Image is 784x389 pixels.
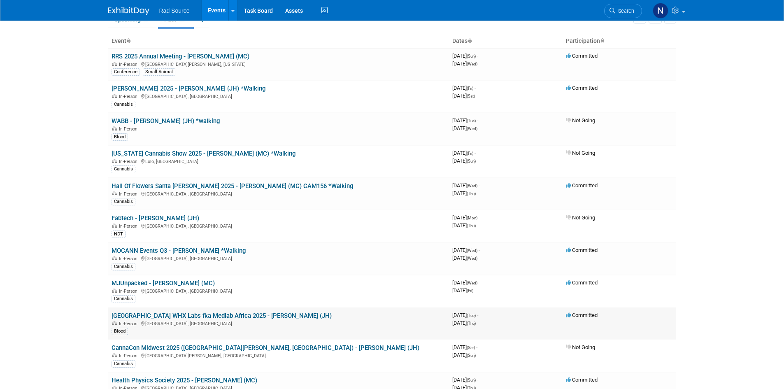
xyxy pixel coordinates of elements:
[126,37,130,44] a: Sort by Event Name
[452,312,478,318] span: [DATE]
[112,287,446,294] div: [GEOGRAPHIC_DATA], [GEOGRAPHIC_DATA]
[479,247,480,253] span: -
[452,150,476,156] span: [DATE]
[112,320,446,326] div: [GEOGRAPHIC_DATA], [GEOGRAPHIC_DATA]
[112,344,419,352] a: CannaCon Midwest 2025 ([GEOGRAPHIC_DATA][PERSON_NAME], [GEOGRAPHIC_DATA]) - [PERSON_NAME] (JH)
[112,224,117,228] img: In-Person Event
[467,151,473,156] span: (Fri)
[112,62,117,66] img: In-Person Event
[112,165,135,173] div: Cannabis
[479,280,480,286] span: -
[467,184,477,188] span: (Wed)
[452,182,480,189] span: [DATE]
[566,280,598,286] span: Committed
[477,53,478,59] span: -
[452,352,476,358] span: [DATE]
[479,214,480,221] span: -
[566,53,598,59] span: Committed
[467,86,473,91] span: (Fri)
[112,133,128,141] div: Blood
[467,119,476,123] span: (Tue)
[467,126,477,131] span: (Wed)
[119,94,140,99] span: In-Person
[477,117,478,123] span: -
[566,247,598,253] span: Committed
[108,34,449,48] th: Event
[108,7,149,15] img: ExhibitDay
[467,256,477,261] span: (Wed)
[119,256,140,261] span: In-Person
[452,247,480,253] span: [DATE]
[452,344,477,350] span: [DATE]
[112,117,220,125] a: WABB - [PERSON_NAME] (JH) *walking
[112,190,446,197] div: [GEOGRAPHIC_DATA], [GEOGRAPHIC_DATA]
[566,150,595,156] span: Not Going
[477,312,478,318] span: -
[452,93,475,99] span: [DATE]
[119,224,140,229] span: In-Person
[119,353,140,359] span: In-Person
[159,7,190,14] span: Rad Source
[112,61,446,67] div: [GEOGRAPHIC_DATA][PERSON_NAME], [US_STATE]
[112,198,135,205] div: Cannabis
[112,101,135,108] div: Cannabis
[112,353,117,357] img: In-Person Event
[452,125,477,131] span: [DATE]
[112,321,117,325] img: In-Person Event
[467,54,476,58] span: (Sun)
[452,320,476,326] span: [DATE]
[566,312,598,318] span: Committed
[112,191,117,196] img: In-Person Event
[467,378,476,382] span: (Sun)
[119,289,140,294] span: In-Person
[112,280,215,287] a: MJUnpacked - [PERSON_NAME] (MC)
[112,255,446,261] div: [GEOGRAPHIC_DATA], [GEOGRAPHIC_DATA]
[112,68,140,76] div: Conference
[119,126,140,132] span: In-Person
[112,256,117,260] img: In-Person Event
[452,53,478,59] span: [DATE]
[566,344,595,350] span: Not Going
[119,159,140,164] span: In-Person
[112,377,257,384] a: Health Physics Society 2025 - [PERSON_NAME] (MC)
[600,37,604,44] a: Sort by Participation Type
[112,182,353,190] a: Hall Of Flowers Santa [PERSON_NAME] 2025 - [PERSON_NAME] (MC) CAM156 *Walking
[112,263,135,270] div: Cannabis
[476,344,477,350] span: -
[112,312,332,319] a: [GEOGRAPHIC_DATA] WHX Labs fka Medlab Africa 2025 - [PERSON_NAME] (JH)
[112,85,265,92] a: [PERSON_NAME] 2025 - [PERSON_NAME] (JH) *Walking
[467,159,476,163] span: (Sun)
[112,352,446,359] div: [GEOGRAPHIC_DATA][PERSON_NAME], [GEOGRAPHIC_DATA]
[566,85,598,91] span: Committed
[112,126,117,130] img: In-Person Event
[467,353,476,358] span: (Sun)
[467,345,475,350] span: (Sat)
[467,224,476,228] span: (Thu)
[112,222,446,229] div: [GEOGRAPHIC_DATA], [GEOGRAPHIC_DATA]
[112,231,126,238] div: NDT
[452,287,473,293] span: [DATE]
[604,4,642,18] a: Search
[452,222,476,228] span: [DATE]
[112,93,446,99] div: [GEOGRAPHIC_DATA], [GEOGRAPHIC_DATA]
[566,214,595,221] span: Not Going
[452,255,477,261] span: [DATE]
[452,117,478,123] span: [DATE]
[467,191,476,196] span: (Thu)
[479,182,480,189] span: -
[112,328,128,335] div: Blood
[119,321,140,326] span: In-Person
[112,159,117,163] img: In-Person Event
[566,117,595,123] span: Not Going
[467,216,477,220] span: (Mon)
[467,313,476,318] span: (Tue)
[112,158,446,164] div: Lolo, [GEOGRAPHIC_DATA]
[112,289,117,293] img: In-Person Event
[112,150,295,157] a: [US_STATE] Cannabis Show 2025 - [PERSON_NAME] (MC) *Walking
[112,247,246,254] a: MOCANN Events Q3 - [PERSON_NAME] *Walking
[143,68,175,76] div: Small Animal
[477,377,478,383] span: -
[452,190,476,196] span: [DATE]
[449,34,563,48] th: Dates
[467,281,477,285] span: (Wed)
